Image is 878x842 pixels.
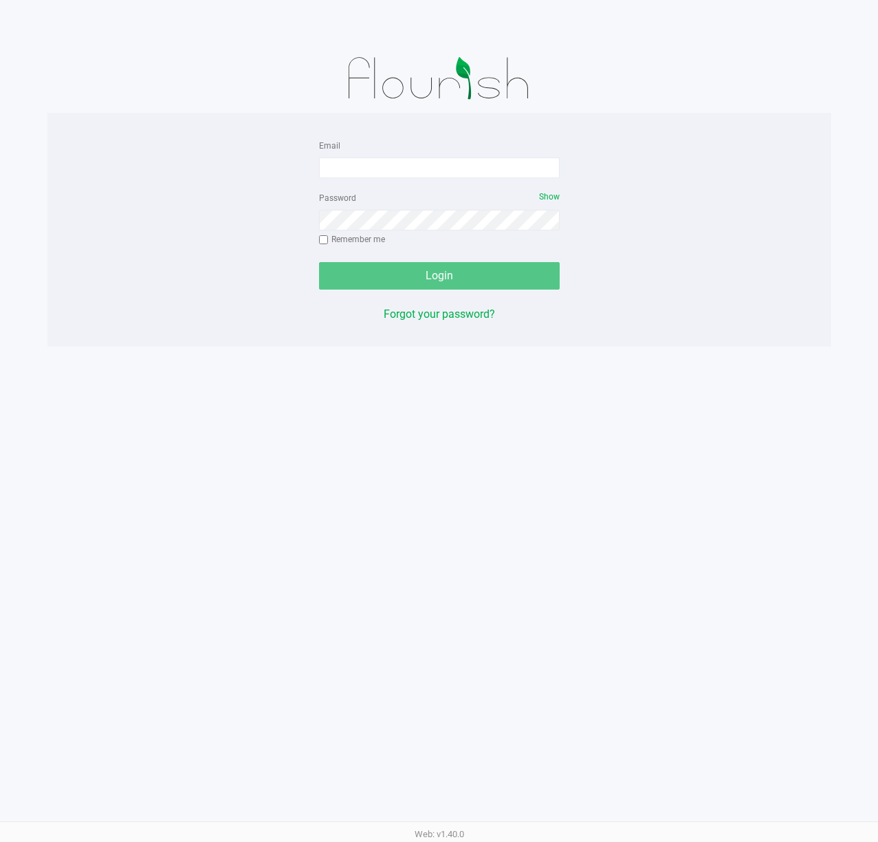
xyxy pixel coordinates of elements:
button: Forgot your password? [384,306,495,323]
label: Password [319,192,356,204]
span: Web: v1.40.0 [415,829,464,839]
input: Remember me [319,235,329,245]
span: Show [539,192,560,202]
label: Remember me [319,233,385,246]
label: Email [319,140,340,152]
